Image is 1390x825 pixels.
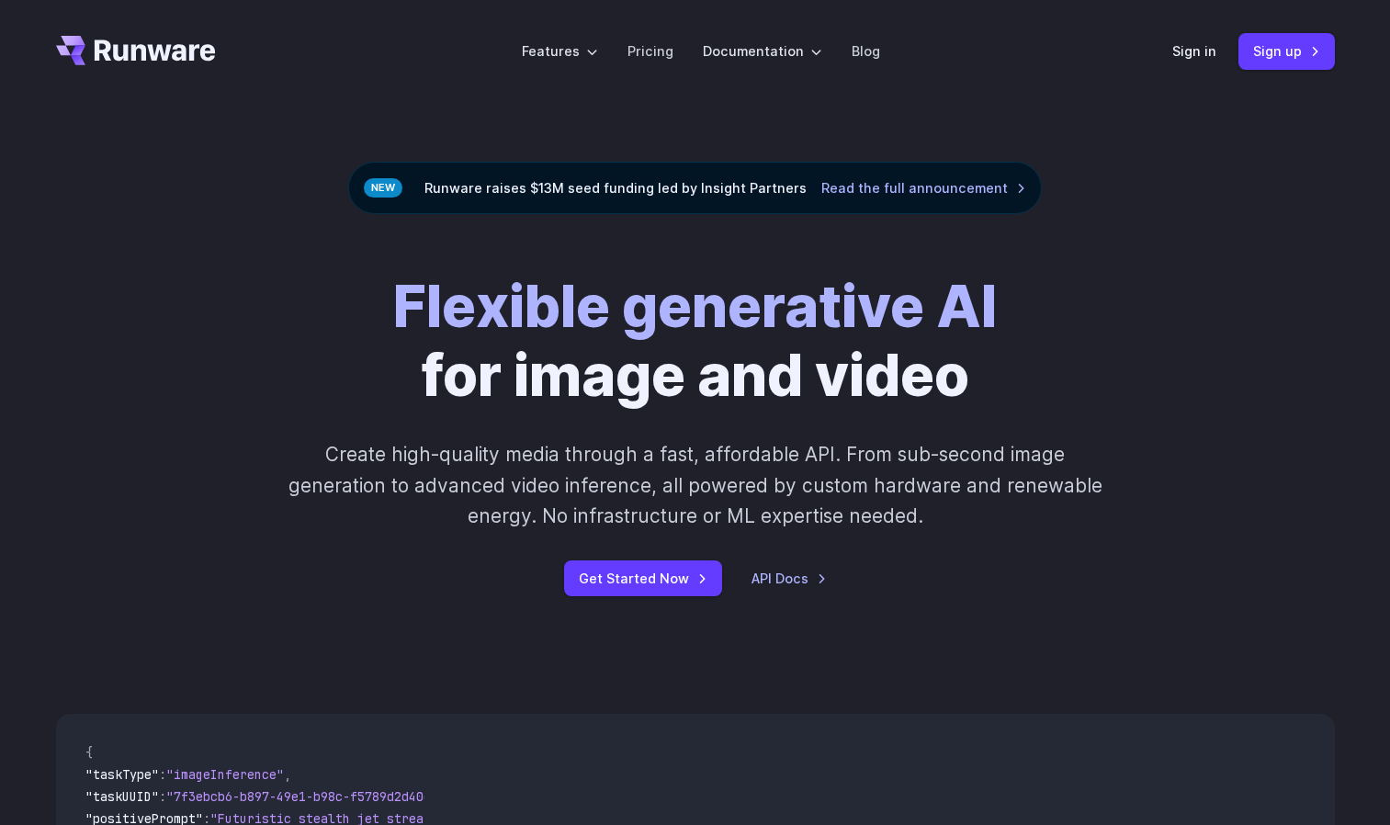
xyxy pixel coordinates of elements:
div: Runware raises $13M seed funding led by Insight Partners [348,162,1042,214]
span: : [159,766,166,783]
span: "taskUUID" [85,788,159,805]
span: "imageInference" [166,766,284,783]
span: "taskType" [85,766,159,783]
label: Features [522,40,598,62]
a: Sign up [1238,33,1335,69]
a: Get Started Now [564,560,722,596]
a: Pricing [627,40,673,62]
span: , [284,766,291,783]
a: Sign in [1172,40,1216,62]
span: : [159,788,166,805]
a: Blog [852,40,880,62]
label: Documentation [703,40,822,62]
a: Read the full announcement [821,177,1026,198]
a: API Docs [752,568,827,589]
h1: for image and video [393,273,997,410]
span: "7f3ebcb6-b897-49e1-b98c-f5789d2d40d7" [166,788,446,805]
p: Create high-quality media through a fast, affordable API. From sub-second image generation to adv... [286,439,1104,531]
span: { [85,744,93,761]
a: Go to / [56,36,216,65]
strong: Flexible generative AI [393,272,997,341]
